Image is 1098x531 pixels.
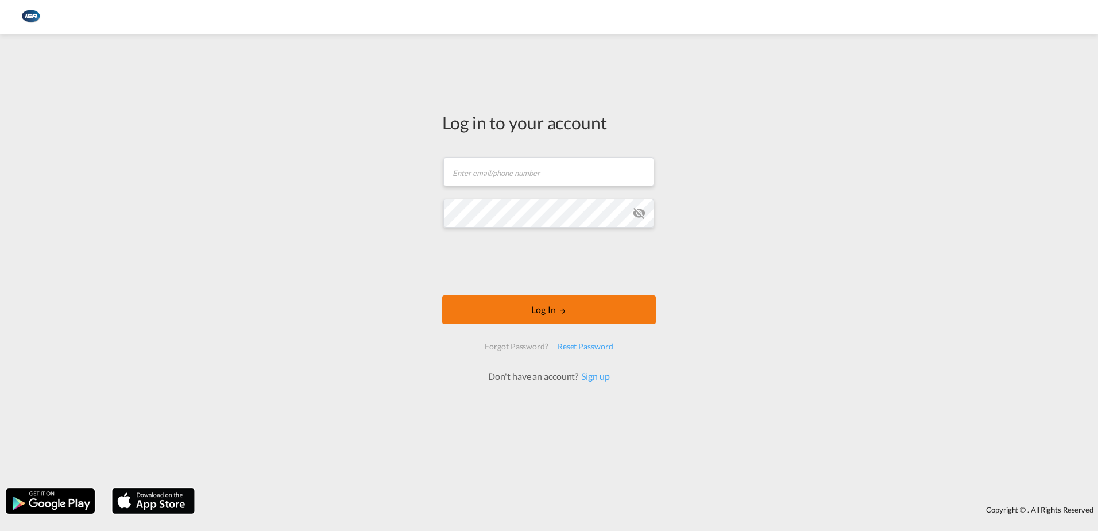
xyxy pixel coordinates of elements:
a: Sign up [578,371,609,382]
img: 1aa151c0c08011ec8d6f413816f9a227.png [17,5,43,30]
img: google.png [5,487,96,515]
div: Forgot Password? [480,336,552,357]
div: Copyright © . All Rights Reserved [200,500,1098,520]
div: Reset Password [553,336,618,357]
input: Enter email/phone number [443,157,654,186]
img: apple.png [111,487,196,515]
button: LOGIN [442,295,656,324]
iframe: reCAPTCHA [462,239,636,284]
div: Don't have an account? [475,370,622,383]
div: Log in to your account [442,110,656,134]
md-icon: icon-eye-off [632,206,646,220]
